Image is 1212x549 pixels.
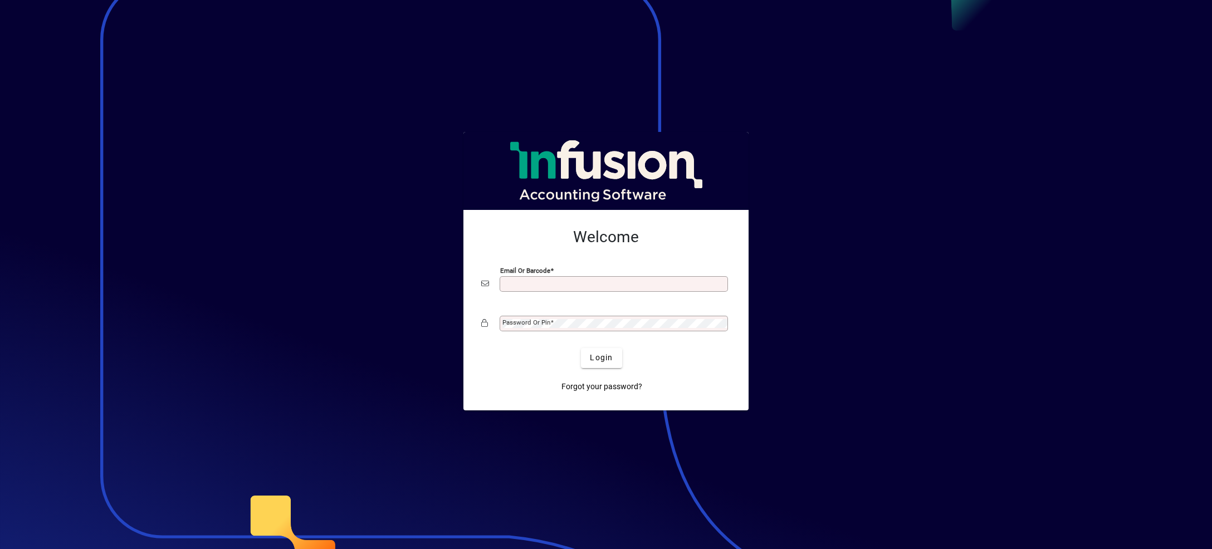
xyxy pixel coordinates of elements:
[581,348,622,368] button: Login
[500,266,550,274] mat-label: Email or Barcode
[557,377,647,397] a: Forgot your password?
[561,381,642,393] span: Forgot your password?
[590,352,613,364] span: Login
[481,228,731,247] h2: Welcome
[502,318,550,326] mat-label: Password or Pin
